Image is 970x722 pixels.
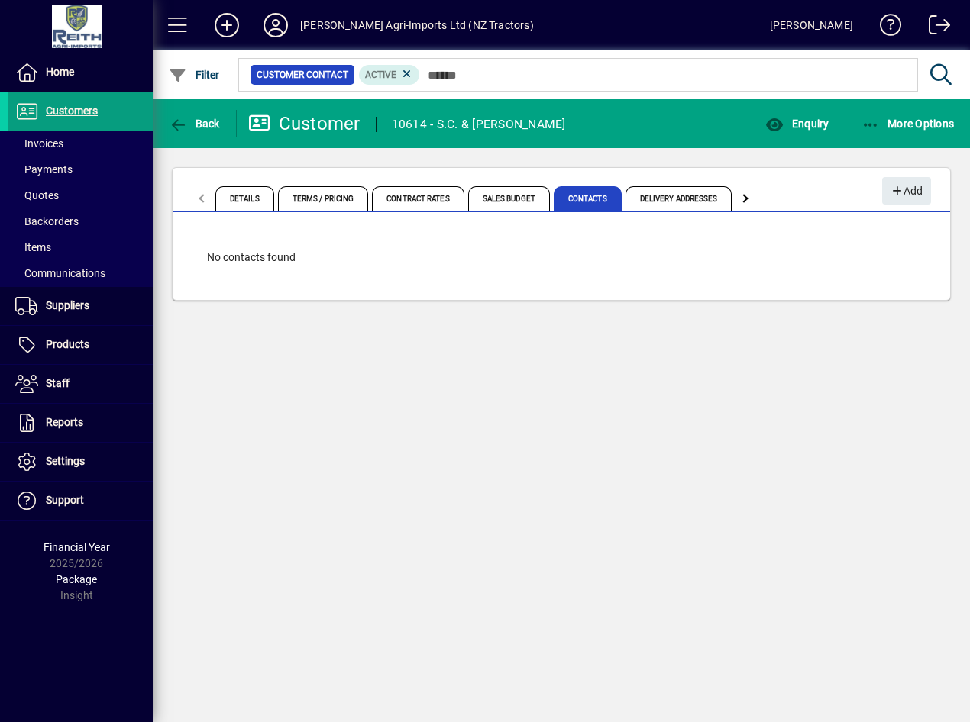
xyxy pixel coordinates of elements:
[15,137,63,150] span: Invoices
[761,110,833,137] button: Enquiry
[300,13,534,37] div: [PERSON_NAME] Agri-Imports Ltd (NZ Tractors)
[46,66,74,78] span: Home
[8,131,153,156] a: Invoices
[765,118,829,130] span: Enquiry
[868,3,902,53] a: Knowledge Base
[8,443,153,481] a: Settings
[46,494,84,506] span: Support
[8,53,153,92] a: Home
[15,267,105,279] span: Communications
[46,299,89,311] span: Suppliers
[392,112,566,137] div: 10614 - S.C. & [PERSON_NAME]
[46,105,98,117] span: Customers
[257,67,348,82] span: Customer Contact
[251,11,300,39] button: Profile
[8,482,153,520] a: Support
[44,541,110,553] span: Financial Year
[192,234,931,281] div: No contacts found
[278,186,369,211] span: Terms / Pricing
[8,365,153,403] a: Staff
[202,11,251,39] button: Add
[46,455,85,467] span: Settings
[15,215,79,227] span: Backorders
[8,156,153,182] a: Payments
[15,189,59,201] span: Quotes
[15,241,51,253] span: Items
[8,326,153,364] a: Products
[372,186,464,211] span: Contract Rates
[215,186,274,211] span: Details
[8,404,153,442] a: Reports
[882,177,931,205] button: Add
[8,260,153,286] a: Communications
[46,338,89,350] span: Products
[169,118,220,130] span: Back
[626,186,732,211] span: Delivery Addresses
[8,287,153,325] a: Suppliers
[15,163,73,176] span: Payments
[8,234,153,260] a: Items
[862,118,955,130] span: More Options
[165,110,224,137] button: Back
[56,573,97,585] span: Package
[468,186,550,211] span: Sales Budget
[359,65,420,85] mat-chip: Activation Status: Active
[554,186,622,211] span: Contacts
[770,13,853,37] div: [PERSON_NAME]
[890,179,923,204] span: Add
[46,416,83,428] span: Reports
[917,3,951,53] a: Logout
[46,377,70,389] span: Staff
[365,69,396,80] span: Active
[153,110,237,137] app-page-header-button: Back
[8,182,153,208] a: Quotes
[858,110,959,137] button: More Options
[248,111,361,136] div: Customer
[8,208,153,234] a: Backorders
[169,69,220,81] span: Filter
[165,61,224,89] button: Filter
